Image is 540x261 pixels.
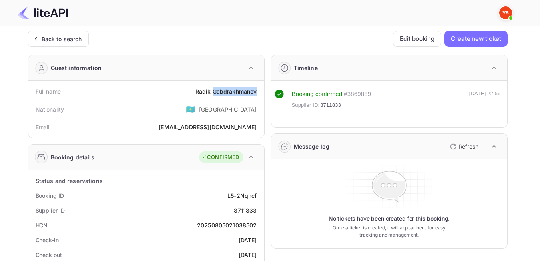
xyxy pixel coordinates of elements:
span: United States [186,102,195,116]
button: Create new ticket [444,31,507,47]
div: 20250805021038502 [197,221,257,229]
div: [DATE] [239,251,257,259]
p: Refresh [459,142,478,151]
img: Yandex Support [499,6,512,19]
div: Booking confirmed [292,90,343,99]
img: LiteAPI Logo [18,6,68,19]
div: Supplier ID [36,206,65,215]
div: CONFIRMED [201,153,239,161]
p: Once a ticket is created, it will appear here for easy tracking and management. [326,224,452,239]
div: Status and reservations [36,177,103,185]
div: [DATE] [239,236,257,244]
div: Check out [36,251,62,259]
div: [DATE] 22:56 [469,90,501,113]
div: Email [36,123,50,131]
div: Nationality [36,105,64,114]
div: # 3869889 [344,90,371,99]
p: No tickets have been created for this booking. [329,215,450,223]
div: Guest information [51,64,102,72]
div: Radik Gabdrakhmanov [195,87,257,96]
button: Refresh [445,140,482,153]
div: Booking details [51,153,94,161]
span: 8711833 [320,101,341,109]
div: Message log [294,142,330,151]
div: Back to search [42,35,82,43]
div: HCN [36,221,48,229]
div: [GEOGRAPHIC_DATA] [199,105,257,114]
button: Edit booking [393,31,441,47]
div: L5-2Nqncf [227,191,257,200]
div: Timeline [294,64,318,72]
div: [EMAIL_ADDRESS][DOMAIN_NAME] [159,123,257,131]
span: Supplier ID: [292,101,320,109]
div: Check-in [36,236,59,244]
div: 8711833 [234,206,257,215]
div: Booking ID [36,191,64,200]
div: Full name [36,87,61,96]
